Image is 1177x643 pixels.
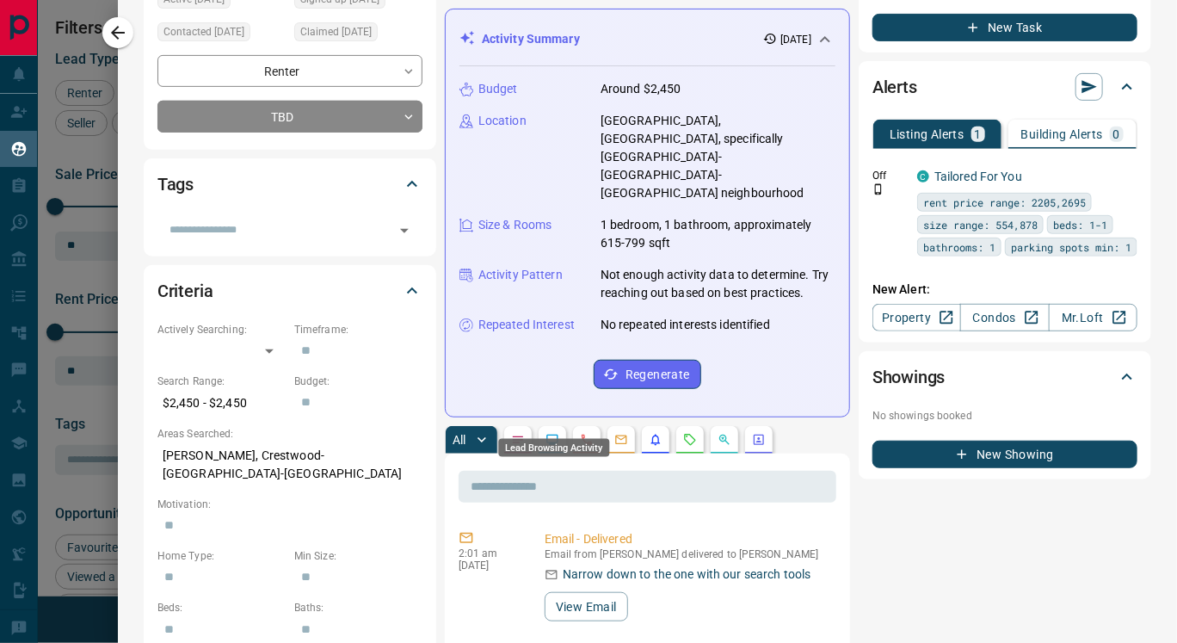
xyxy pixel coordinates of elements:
svg: Agent Actions [752,433,766,447]
p: Narrow down to the one with our search tools [563,566,811,584]
button: View Email [545,592,628,621]
div: Tags [157,164,422,205]
p: Beds: [157,600,286,615]
p: $2,450 - $2,450 [157,389,286,417]
p: Home Type: [157,548,286,564]
p: Listing Alerts [890,128,964,140]
span: size range: 554,878 [923,216,1038,233]
svg: Emails [614,433,628,447]
p: Baths: [294,600,422,615]
span: beds: 1-1 [1053,216,1107,233]
div: Alerts [872,66,1137,108]
p: Areas Searched: [157,426,422,442]
h2: Criteria [157,277,213,305]
p: Location [478,112,527,130]
a: Property [872,304,961,331]
svg: Listing Alerts [649,433,662,447]
div: Lead Browsing Activity [499,439,610,457]
svg: Push Notification Only [872,183,884,195]
a: Condos [960,304,1049,331]
span: bathrooms: 1 [923,238,995,256]
p: [GEOGRAPHIC_DATA], [GEOGRAPHIC_DATA], specifically [GEOGRAPHIC_DATA]-[GEOGRAPHIC_DATA]-[GEOGRAPHI... [601,112,835,202]
div: TBD [157,101,422,133]
p: Actively Searching: [157,322,286,337]
p: Size & Rooms [478,216,552,234]
svg: Requests [683,433,697,447]
h2: Showings [872,363,946,391]
p: Budget [478,80,518,98]
p: 1 [975,128,982,140]
p: No showings booked [872,408,1137,424]
p: Min Size: [294,548,422,564]
p: Motivation: [157,497,422,512]
p: 0 [1113,128,1120,140]
p: Timeframe: [294,322,422,337]
p: [DATE] [459,560,519,572]
span: Claimed [DATE] [300,23,372,40]
h2: Tags [157,170,194,198]
div: Wed Aug 27 2025 [294,22,422,46]
p: [PERSON_NAME], Crestwood-[GEOGRAPHIC_DATA]-[GEOGRAPHIC_DATA] [157,442,422,488]
div: Renter [157,55,422,87]
span: Contacted [DATE] [163,23,244,40]
p: Activity Pattern [478,266,563,284]
div: Activity Summary[DATE] [459,23,835,55]
p: New Alert: [872,281,1137,299]
div: Thu Aug 28 2025 [157,22,286,46]
button: Regenerate [594,360,701,389]
span: parking spots min: 1 [1011,238,1131,256]
button: Open [392,219,416,243]
p: Search Range: [157,374,286,389]
div: condos.ca [917,170,929,182]
p: 2:01 am [459,547,519,560]
p: Repeated Interest [478,316,575,334]
div: Criteria [157,270,422,312]
h2: Alerts [872,73,917,101]
p: Activity Summary [482,30,580,48]
p: Building Alerts [1021,128,1103,140]
a: Mr.Loft [1049,304,1137,331]
button: New Showing [872,441,1137,468]
p: Not enough activity data to determine. Try reaching out based on best practices. [601,266,835,302]
p: No repeated interests identified [601,316,770,334]
span: rent price range: 2205,2695 [923,194,1086,211]
p: Off [872,168,907,183]
a: Tailored For You [934,170,1022,183]
svg: Opportunities [718,433,731,447]
button: New Task [872,14,1137,41]
div: Showings [872,356,1137,398]
p: Email - Delivered [545,530,829,548]
p: All [453,434,466,446]
p: 1 bedroom, 1 bathroom, approximately 615-799 sqft [601,216,835,252]
p: Budget: [294,374,422,389]
p: Around $2,450 [601,80,681,98]
p: [DATE] [780,32,811,47]
p: Email from [PERSON_NAME] delivered to [PERSON_NAME] [545,548,829,560]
